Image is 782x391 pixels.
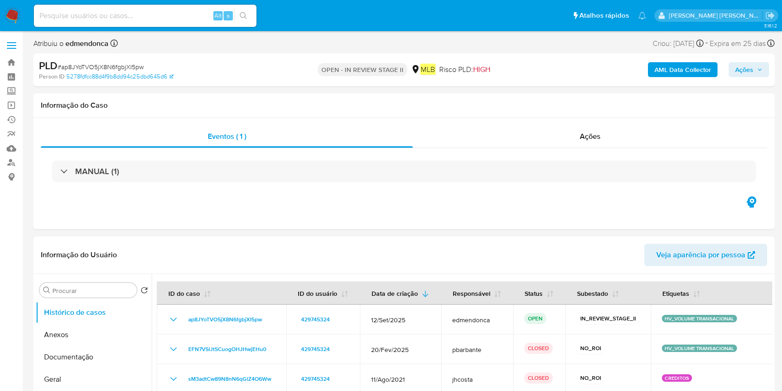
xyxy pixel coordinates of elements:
button: search-icon [234,9,253,22]
input: Procurar [52,287,133,295]
h3: MANUAL (1) [75,166,119,176]
button: Ações [729,62,769,77]
b: AML Data Collector [654,62,711,77]
span: # ap8JYoTVO5jX8N6fgbjXI5pw [58,62,144,72]
span: - [705,37,708,50]
span: Ações [735,62,753,77]
h1: Informação do Usuário [41,250,117,260]
a: Sair [765,11,775,20]
button: Histórico de casos [36,301,152,324]
button: Geral [36,368,152,391]
button: Documentação [36,346,152,368]
p: juliane.miranda@mercadolivre.com [669,11,763,20]
span: Veja aparência por pessoa [656,244,745,266]
span: Atalhos rápidos [579,11,629,20]
span: Expira em 25 dias [710,39,766,49]
button: Anexos [36,324,152,346]
b: edmendonca [64,38,109,49]
a: Notificações [638,12,646,20]
span: HIGH [473,64,490,75]
button: Retornar ao pedido padrão [141,287,148,297]
span: Alt [214,11,222,20]
h1: Informação do Caso [41,101,767,110]
button: Veja aparência por pessoa [644,244,767,266]
a: 5278fdfcc88d4f9b8dd94c25dbd645d6 [66,72,173,81]
b: PLD [39,58,58,73]
span: Atribuiu o [33,39,109,49]
input: Pesquise usuários ou casos... [34,10,256,22]
p: OPEN - IN REVIEW STAGE II [318,63,407,76]
div: Criou: [DATE] [653,37,704,50]
span: Ações [580,131,601,142]
button: AML Data Collector [648,62,718,77]
span: s [227,11,230,20]
div: MANUAL (1) [52,161,756,182]
b: Person ID [39,72,64,81]
em: MLB [420,64,436,75]
span: Eventos ( 1 ) [208,131,246,142]
span: Risco PLD: [439,65,490,75]
button: Procurar [43,287,51,294]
